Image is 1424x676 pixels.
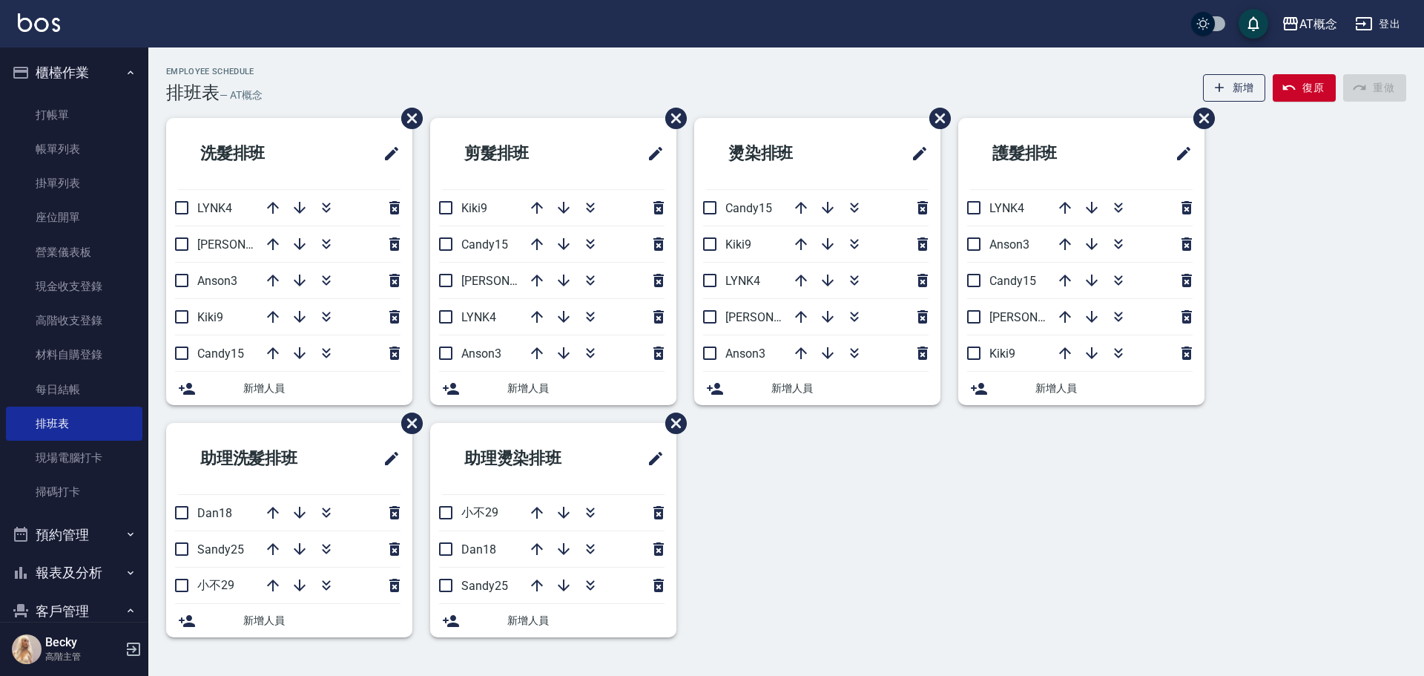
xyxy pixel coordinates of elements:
[178,127,331,180] h2: 洗髮排班
[6,166,142,200] a: 掛單列表
[442,432,610,485] h2: 助理燙染排班
[989,201,1024,215] span: LYNK4
[374,441,400,476] span: 修改班表的標題
[442,127,595,180] h2: 剪髮排班
[197,506,232,520] span: Dan18
[197,310,223,324] span: Kiki9
[1276,9,1343,39] button: AT概念
[45,635,121,650] h5: Becky
[461,274,557,288] span: [PERSON_NAME]2
[197,347,244,361] span: Candy15
[6,200,142,234] a: 座位開單
[771,381,929,396] span: 新增人員
[461,542,496,557] span: Dan18
[12,634,42,664] img: Person
[197,201,232,215] span: LYNK4
[638,441,665,476] span: 修改班表的標題
[461,237,508,252] span: Candy15
[1166,136,1193,171] span: 修改班表的標題
[970,127,1123,180] h2: 護髮排班
[243,613,400,629] span: 新增人員
[166,82,220,103] h3: 排班表
[6,98,142,132] a: 打帳單
[507,381,665,396] span: 新增人員
[706,127,859,180] h2: 燙染排班
[220,88,263,103] h6: — AT概念
[461,579,508,593] span: Sandy25
[166,67,263,76] h2: Employee Schedule
[725,274,760,288] span: LYNK4
[45,650,121,663] p: 高階主管
[6,373,142,407] a: 每日結帳
[461,310,496,324] span: LYNK4
[725,201,772,215] span: Candy15
[6,53,142,92] button: 櫃檯作業
[6,516,142,554] button: 預約管理
[989,347,1015,361] span: Kiki9
[374,136,400,171] span: 修改班表的標題
[6,269,142,303] a: 現金收支登錄
[6,441,142,475] a: 現場電腦打卡
[958,372,1204,405] div: 新增人員
[725,347,765,361] span: Anson3
[461,201,487,215] span: Kiki9
[1203,74,1266,102] button: 新增
[989,310,1085,324] span: [PERSON_NAME]2
[6,235,142,269] a: 營業儀表板
[166,604,412,637] div: 新增人員
[6,554,142,592] button: 報表及分析
[989,274,1036,288] span: Candy15
[461,347,501,361] span: Anson3
[197,542,244,557] span: Sandy25
[6,475,142,509] a: 掃碼打卡
[6,407,142,441] a: 排班表
[1349,10,1406,38] button: 登出
[638,136,665,171] span: 修改班表的標題
[6,338,142,372] a: 材料自購登錄
[654,96,689,140] span: 刪除班表
[197,578,234,592] span: 小不29
[725,310,821,324] span: [PERSON_NAME]2
[390,96,425,140] span: 刪除班表
[6,303,142,338] a: 高階收支登錄
[918,96,953,140] span: 刪除班表
[1182,96,1217,140] span: 刪除班表
[390,401,425,445] span: 刪除班表
[430,372,676,405] div: 新增人員
[461,505,498,519] span: 小不29
[6,132,142,166] a: 帳單列表
[166,372,412,405] div: 新增人員
[430,604,676,637] div: 新增人員
[694,372,940,405] div: 新增人員
[197,237,293,252] span: [PERSON_NAME]2
[6,592,142,631] button: 客戶管理
[725,237,751,252] span: Kiki9
[1239,9,1268,39] button: save
[178,432,346,485] h2: 助理洗髮排班
[197,274,237,288] span: Anson3
[18,13,60,32] img: Logo
[507,613,665,629] span: 新增人員
[654,401,689,445] span: 刪除班表
[902,136,929,171] span: 修改班表的標題
[1035,381,1193,396] span: 新增人員
[989,237,1029,252] span: Anson3
[1299,15,1337,33] div: AT概念
[243,381,400,396] span: 新增人員
[1273,74,1336,102] button: 復原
